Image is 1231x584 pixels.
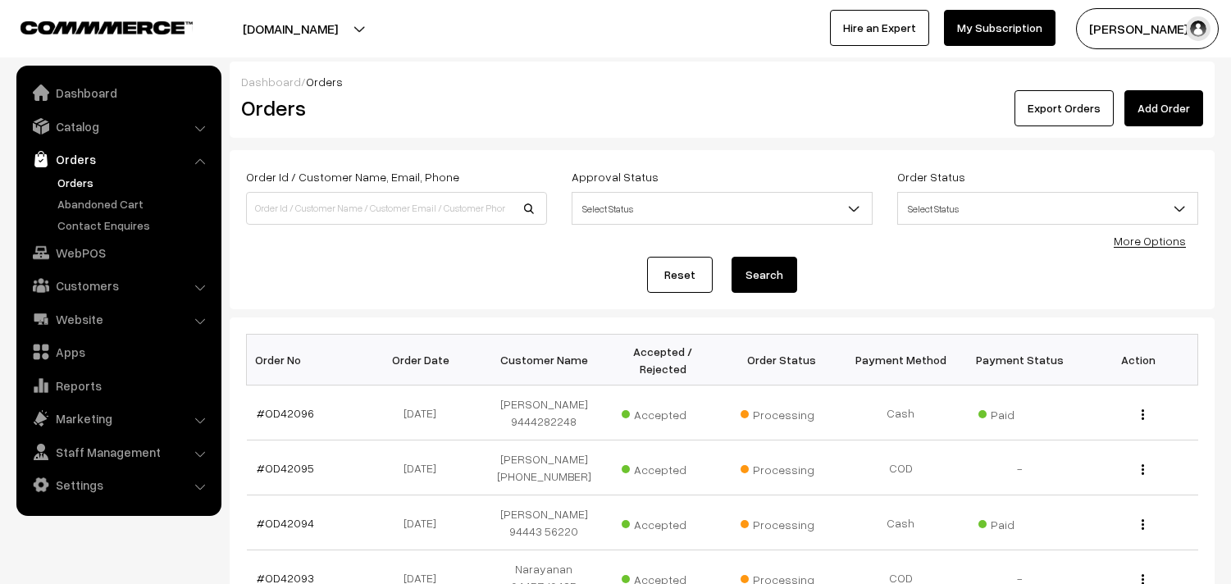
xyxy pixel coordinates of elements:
img: user [1186,16,1210,41]
th: Order Status [723,335,841,386]
td: - [960,440,1079,495]
a: Abandoned Cart [53,195,216,212]
a: More Options [1114,234,1186,248]
a: #OD42096 [257,406,314,420]
label: Approval Status [572,168,659,185]
span: Processing [741,402,823,423]
td: [DATE] [366,440,485,495]
button: [DOMAIN_NAME] [185,8,395,49]
a: Add Order [1124,90,1203,126]
td: [PERSON_NAME] [PHONE_NUMBER] [485,440,604,495]
td: [PERSON_NAME] 9444282248 [485,386,604,440]
a: WebPOS [21,238,216,267]
span: Paid [978,402,1060,423]
input: Order Id / Customer Name / Customer Email / Customer Phone [246,192,547,225]
a: Settings [21,470,216,500]
th: Action [1079,335,1198,386]
a: Dashboard [21,78,216,107]
a: Catalog [21,112,216,141]
button: Export Orders [1014,90,1114,126]
img: Menu [1142,464,1144,475]
span: Select Status [898,194,1197,223]
td: [DATE] [366,386,485,440]
th: Order No [247,335,366,386]
td: Cash [841,386,960,440]
a: Marketing [21,404,216,433]
a: #OD42094 [257,516,314,530]
a: Customers [21,271,216,300]
span: Select Status [572,194,872,223]
span: Select Status [572,192,873,225]
a: Dashboard [241,75,301,89]
a: Contact Enquires [53,217,216,234]
span: Processing [741,512,823,533]
span: Accepted [622,402,704,423]
th: Payment Method [841,335,960,386]
a: My Subscription [944,10,1055,46]
span: Accepted [622,512,704,533]
a: Hire an Expert [830,10,929,46]
button: [PERSON_NAME] s… [1076,8,1219,49]
a: Reports [21,371,216,400]
td: Cash [841,495,960,550]
button: Search [732,257,797,293]
a: Apps [21,337,216,367]
td: [PERSON_NAME] 94443 56220 [485,495,604,550]
a: Staff Management [21,437,216,467]
span: Accepted [622,457,704,478]
a: #OD42095 [257,461,314,475]
div: / [241,73,1203,90]
label: Order Status [897,168,965,185]
th: Payment Status [960,335,1079,386]
a: Website [21,304,216,334]
span: Paid [978,512,1060,533]
td: COD [841,440,960,495]
a: Orders [53,174,216,191]
label: Order Id / Customer Name, Email, Phone [246,168,459,185]
span: Select Status [897,192,1198,225]
h2: Orders [241,95,545,121]
th: Order Date [366,335,485,386]
span: Processing [741,457,823,478]
img: Menu [1142,519,1144,530]
a: Orders [21,144,216,174]
a: Reset [647,257,713,293]
img: Menu [1142,409,1144,420]
a: COMMMERCE [21,16,164,36]
th: Customer Name [485,335,604,386]
td: [DATE] [366,495,485,550]
th: Accepted / Rejected [604,335,723,386]
img: COMMMERCE [21,21,193,34]
span: Orders [306,75,343,89]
